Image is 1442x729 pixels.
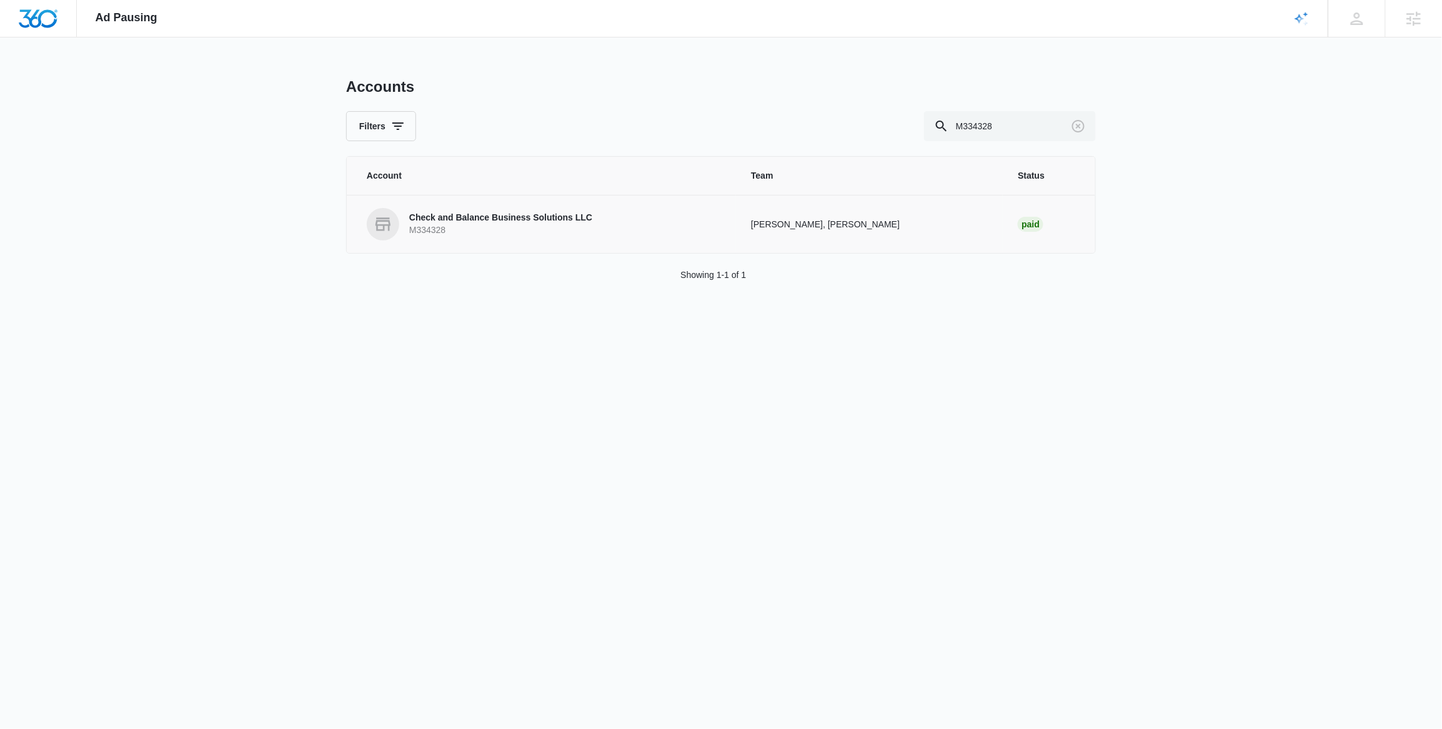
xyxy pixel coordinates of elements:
[1068,116,1088,136] button: Clear
[409,224,592,237] p: M334328
[96,11,157,24] span: Ad Pausing
[1018,169,1075,182] span: Status
[346,77,414,96] h1: Accounts
[680,269,746,282] p: Showing 1-1 of 1
[346,111,416,141] button: Filters
[367,208,721,241] a: Check and Balance Business Solutions LLCM334328
[367,169,721,182] span: Account
[751,169,988,182] span: Team
[751,218,988,231] p: [PERSON_NAME], [PERSON_NAME]
[409,212,592,224] p: Check and Balance Business Solutions LLC
[1018,217,1043,232] div: Paid
[924,111,1096,141] input: Search By Account Number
